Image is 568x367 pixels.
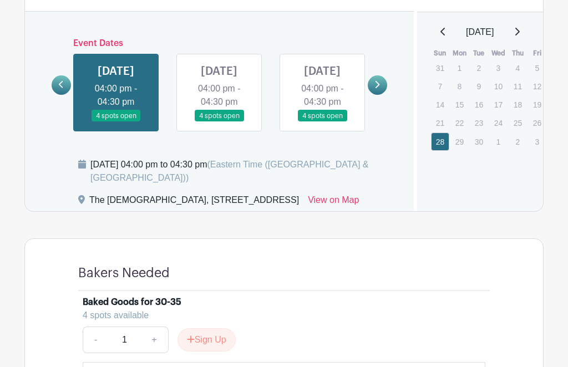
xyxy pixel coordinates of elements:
span: [DATE] [466,26,494,39]
p: 30 [470,133,488,150]
p: 14 [431,96,449,113]
p: 26 [528,114,546,131]
div: Baked Goods for 30-35 [83,295,181,309]
p: 12 [528,78,546,95]
p: 7 [431,78,449,95]
p: 29 [450,133,469,150]
p: 19 [528,96,546,113]
p: 11 [509,78,527,95]
p: 4 [509,59,527,77]
p: 9 [470,78,488,95]
p: 10 [489,78,508,95]
p: 1 [450,59,469,77]
span: (Eastern Time ([GEOGRAPHIC_DATA] & [GEOGRAPHIC_DATA])) [90,160,369,182]
th: Tue [469,48,489,59]
h4: Bakers Needed [78,266,170,281]
th: Fri [528,48,547,59]
p: 16 [470,96,488,113]
p: 25 [509,114,527,131]
p: 24 [489,114,508,131]
p: 1 [489,133,508,150]
p: 15 [450,96,469,113]
p: 23 [470,114,488,131]
th: Sun [430,48,450,59]
a: - [83,327,108,353]
button: Sign Up [177,328,236,351]
a: + [140,327,168,353]
p: 21 [431,114,449,131]
p: 8 [450,78,469,95]
th: Mon [450,48,469,59]
a: 28 [431,132,449,151]
h6: Event Dates [71,38,368,49]
p: 17 [489,96,508,113]
div: 4 spots available [83,309,476,322]
div: The [DEMOGRAPHIC_DATA], [STREET_ADDRESS] [89,193,299,211]
p: 2 [470,59,488,77]
p: 2 [509,133,527,150]
p: 3 [528,133,546,150]
a: View on Map [308,193,359,211]
th: Thu [508,48,528,59]
p: 5 [528,59,546,77]
p: 31 [431,59,449,77]
th: Wed [489,48,508,59]
p: 22 [450,114,469,131]
p: 18 [509,96,527,113]
p: 3 [489,59,508,77]
div: [DATE] 04:00 pm to 04:30 pm [90,158,400,185]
